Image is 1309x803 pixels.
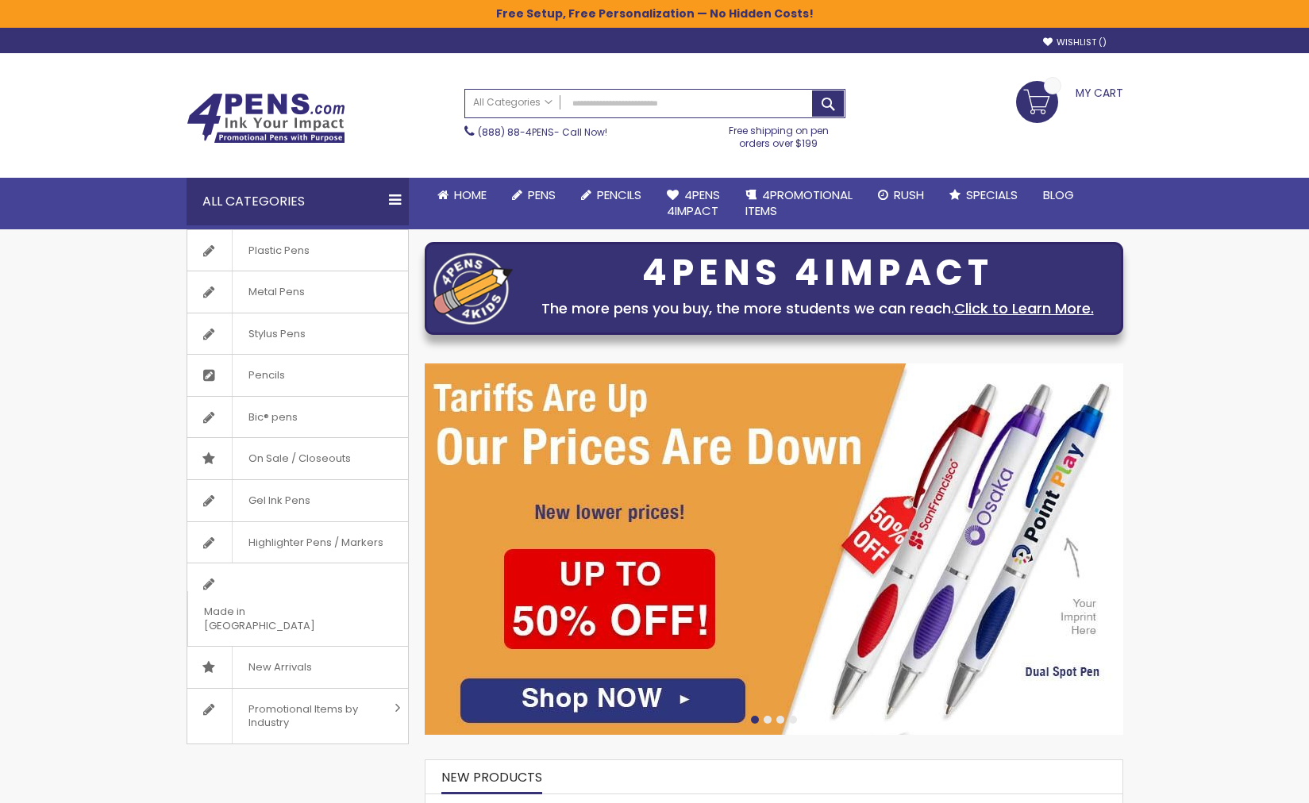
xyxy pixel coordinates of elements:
[425,363,1123,735] img: /cheap-promotional-products.html
[187,480,408,521] a: Gel Ink Pens
[865,178,937,213] a: Rush
[187,647,408,688] a: New Arrivals
[232,397,314,438] span: Bic® pens
[187,563,408,646] a: Made in [GEOGRAPHIC_DATA]
[187,355,408,396] a: Pencils
[745,186,853,219] span: 4PROMOTIONAL ITEMS
[187,438,408,479] a: On Sale / Closeouts
[232,522,399,563] span: Highlighter Pens / Markers
[1030,178,1087,213] a: Blog
[894,186,924,203] span: Rush
[521,256,1115,290] div: 4PENS 4IMPACT
[187,522,408,563] a: Highlighter Pens / Markers
[232,355,301,396] span: Pencils
[478,125,554,139] a: (888) 88-4PENS
[232,313,321,355] span: Stylus Pens
[187,178,409,225] div: All Categories
[232,438,367,479] span: On Sale / Closeouts
[1043,186,1074,203] span: Blog
[454,186,487,203] span: Home
[187,271,408,313] a: Metal Pens
[425,178,499,213] a: Home
[232,230,325,271] span: Plastic Pens
[521,298,1115,320] div: The more pens you buy, the more students we can reach.
[187,591,368,646] span: Made in [GEOGRAPHIC_DATA]
[473,96,552,109] span: All Categories
[187,313,408,355] a: Stylus Pens
[232,271,321,313] span: Metal Pens
[528,186,556,203] span: Pens
[568,178,654,213] a: Pencils
[232,480,326,521] span: Gel Ink Pens
[597,186,641,203] span: Pencils
[733,178,865,229] a: 4PROMOTIONALITEMS
[1043,36,1107,48] a: Wishlist
[667,186,720,219] span: 4Pens 4impact
[433,252,513,325] img: four_pen_logo.png
[441,768,542,786] span: New Products
[232,647,328,688] span: New Arrivals
[654,178,733,229] a: 4Pens4impact
[465,90,560,116] a: All Categories
[712,118,845,150] div: Free shipping on pen orders over $199
[187,397,408,438] a: Bic® pens
[232,689,389,743] span: Promotional Items by Industry
[937,178,1030,213] a: Specials
[187,93,345,144] img: 4Pens Custom Pens and Promotional Products
[478,125,607,139] span: - Call Now!
[187,230,408,271] a: Plastic Pens
[499,178,568,213] a: Pens
[966,186,1018,203] span: Specials
[187,689,408,743] a: Promotional Items by Industry
[954,298,1094,318] a: Click to Learn More.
